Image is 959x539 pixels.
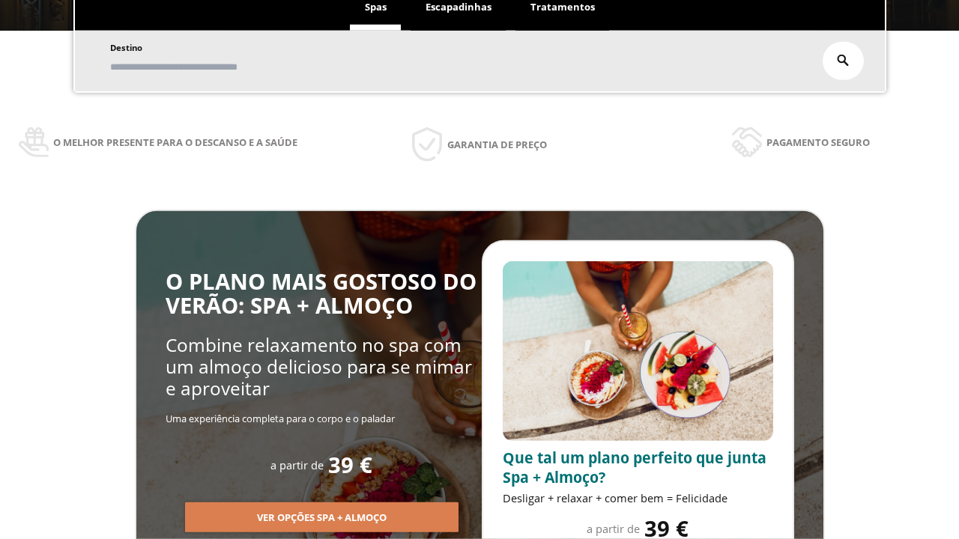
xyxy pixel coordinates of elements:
span: a partir de [270,457,324,472]
span: Desligar + relaxar + comer bem = Felicidade [503,490,727,505]
span: a partir de [587,521,640,536]
span: Combine relaxamento no spa com um almoço delicioso para se mimar e aproveitar [166,332,472,401]
a: Ver opções Spa + Almoço [185,511,459,524]
span: O melhor presente para o descanso e a saúde [53,134,297,150]
span: Garantia de preço [447,136,547,153]
img: promo-sprunch.ElVl7oUD.webp [503,261,773,442]
span: Uma experiência completa para o corpo e o paladar [166,412,395,425]
span: 39 € [328,453,372,478]
span: O PLANO MAIS GOSTOSO DO VERÃO: SPA + ALMOÇO [166,267,477,321]
span: Que tal um plano perfeito que junta Spa + Almoço? [503,448,766,487]
span: Ver opções Spa + Almoço [257,511,387,526]
span: Pagamento seguro [766,134,870,150]
span: Destino [110,42,142,53]
button: Ver opções Spa + Almoço [185,502,459,532]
